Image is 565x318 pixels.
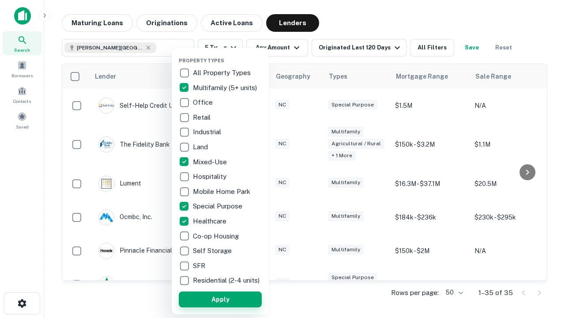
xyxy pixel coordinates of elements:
p: Healthcare [193,216,228,227]
p: Retail [193,112,212,123]
p: Mixed-Use [193,157,229,167]
p: Mobile Home Park [193,186,252,197]
p: All Property Types [193,68,252,78]
p: Hospitality [193,171,228,182]
iframe: Chat Widget [521,247,565,290]
p: Land [193,142,210,152]
p: Industrial [193,127,223,137]
p: Residential (2-4 units) [193,275,261,286]
p: Co-op Housing [193,231,241,242]
p: Self Storage [193,246,234,256]
p: Multifamily (5+ units) [193,83,259,93]
button: Apply [179,291,262,307]
p: Office [193,97,215,108]
p: SFR [193,261,207,271]
p: Special Purpose [193,201,244,212]
span: Property Types [179,58,224,63]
